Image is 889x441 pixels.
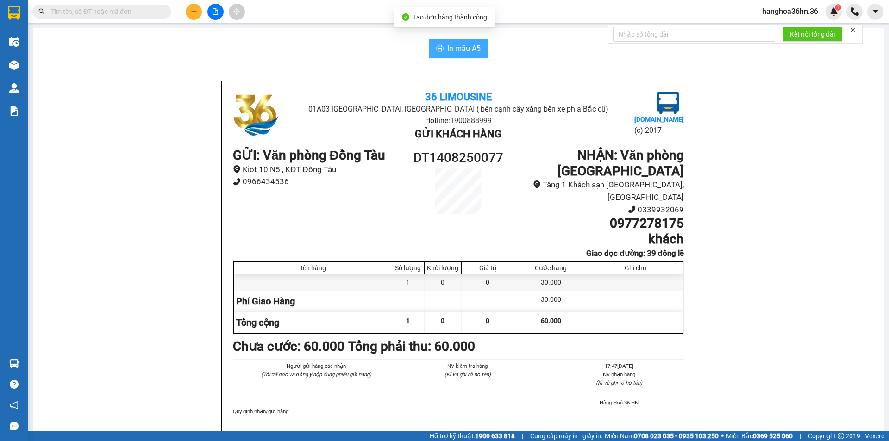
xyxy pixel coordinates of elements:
span: environment [233,165,241,173]
li: Hotline: 1900888999 [51,57,210,69]
span: 60.000 [541,317,561,324]
span: search [38,8,45,15]
li: 0339932069 [515,204,684,216]
span: 1 [836,4,839,11]
img: warehouse-icon [9,359,19,368]
li: 01A03 [GEOGRAPHIC_DATA], [GEOGRAPHIC_DATA] ( bên cạnh cây xăng bến xe phía Bắc cũ) [308,103,608,115]
span: Hỗ trợ kỹ thuật: [430,431,515,441]
input: Nhập số tổng đài [613,27,775,42]
span: check-circle [402,13,409,21]
span: Miền Bắc [726,431,793,441]
li: Hàng Hoá 36 HN [555,398,684,407]
div: Tên hàng [236,264,389,272]
div: Ghi chú [590,264,681,272]
span: In mẫu A5 [447,43,481,54]
li: Kiot 10 N5 , KĐT Đồng Tàu [233,163,402,176]
img: phone-icon [851,7,859,16]
span: 0 [441,317,444,324]
b: 36 Limousine [97,11,164,22]
span: ⚪️ [721,434,724,438]
div: 30.000 [514,274,588,291]
i: (Kí và ghi rõ họ tên) [596,379,642,386]
span: phone [233,178,241,186]
button: aim [229,4,245,20]
span: Kết nối tổng đài [790,29,835,39]
img: warehouse-icon [9,83,19,93]
span: Miền Nam [605,431,719,441]
h1: DT1408250077 [402,148,515,168]
span: hanghoa36hn.36 [755,6,826,17]
b: Tổng phải thu: 60.000 [348,339,475,354]
div: Khối lượng [427,264,459,272]
span: close [850,27,856,33]
span: | [800,431,801,441]
span: question-circle [10,380,19,389]
span: caret-down [871,7,880,16]
strong: 1900 633 818 [475,432,515,440]
div: 0 [425,274,462,291]
li: NV nhận hàng [555,370,684,379]
div: Phí Giao Hàng [234,291,392,312]
div: Số lượng [394,264,422,272]
b: [DOMAIN_NAME] [634,116,684,123]
li: Người gửi hàng xác nhận [251,362,381,370]
li: 01A03 [GEOGRAPHIC_DATA], [GEOGRAPHIC_DATA] ( bên cạnh cây xăng bến xe phía Bắc cũ) [51,23,210,57]
span: | [522,431,523,441]
span: 0 [486,317,489,324]
button: plus [186,4,202,20]
span: copyright [838,433,844,439]
img: icon-new-feature [830,7,838,16]
span: notification [10,401,19,410]
li: NV kiểm tra hàng [403,362,532,370]
b: Chưa cước : 60.000 [233,339,344,354]
i: (Tôi đã đọc và đồng ý nộp dung phiếu gửi hàng) [261,371,371,378]
img: logo.jpg [233,92,279,138]
div: Giá trị [464,264,512,272]
span: environment [533,180,541,188]
span: plus [191,8,197,15]
b: Gửi khách hàng [415,128,501,140]
div: Cước hàng [517,264,585,272]
span: Cung cấp máy in - giấy in: [530,431,602,441]
span: message [10,422,19,430]
b: GỬI : Văn phòng Đồng Tàu [233,148,385,163]
button: file-add [207,4,224,20]
span: phone [628,205,636,213]
li: (c) 2017 [634,124,684,136]
img: solution-icon [9,106,19,116]
h1: khách [515,231,684,247]
li: 17:47[DATE] [555,362,684,370]
button: Kết nối tổng đài [783,27,842,42]
span: aim [233,8,240,15]
span: Tổng cộng [236,317,279,328]
button: caret-down [867,4,883,20]
strong: 0369 525 060 [753,432,793,440]
span: file-add [212,8,219,15]
div: 30.000 [514,291,588,312]
img: logo-vxr [8,6,20,20]
i: (Kí và ghi rõ họ tên) [444,371,491,378]
span: Tạo đơn hàng thành công [413,13,487,21]
b: 36 Limousine [425,91,492,103]
sup: 1 [835,4,841,11]
input: Tìm tên, số ĐT hoặc mã đơn [51,6,160,17]
img: warehouse-icon [9,60,19,70]
li: Hotline: 1900888999 [308,115,608,126]
h1: 0977278175 [515,216,684,231]
strong: 0708 023 035 - 0935 103 250 [634,432,719,440]
img: logo.jpg [657,92,679,114]
div: Quy định nhận/gửi hàng : [233,407,684,416]
b: NHẬN : Văn phòng [GEOGRAPHIC_DATA] [557,148,684,179]
img: logo.jpg [12,12,58,58]
span: printer [436,44,444,53]
div: 0 [462,274,514,291]
li: 0966434536 [233,175,402,188]
b: Giao dọc đường: 39 đồng lễ [586,248,684,258]
div: 1 [392,274,425,291]
li: Tầng 1 Khách sạn [GEOGRAPHIC_DATA], [GEOGRAPHIC_DATA] [515,179,684,203]
img: warehouse-icon [9,37,19,47]
button: printerIn mẫu A5 [429,39,488,58]
span: 1 [406,317,410,324]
